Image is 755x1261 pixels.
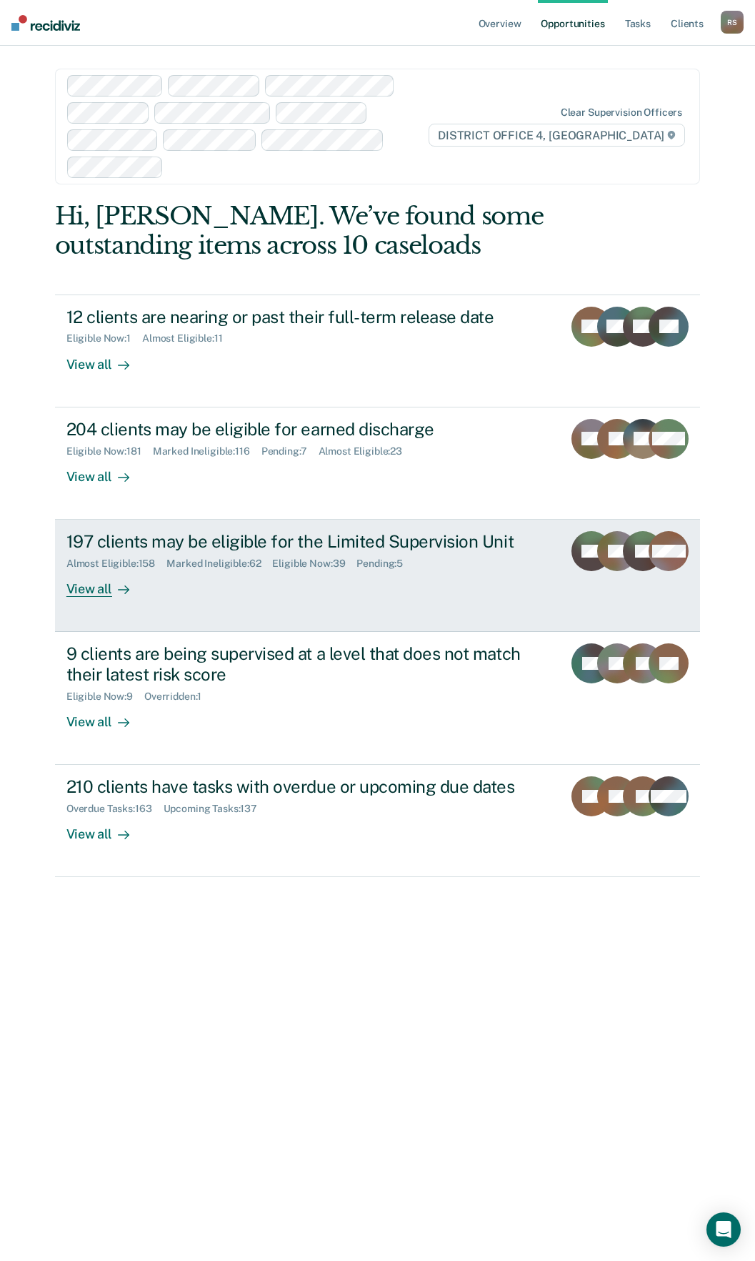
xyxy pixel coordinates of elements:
div: Overdue Tasks : 163 [66,803,164,815]
div: Marked Ineligible : 62 [166,558,272,570]
span: DISTRICT OFFICE 4, [GEOGRAPHIC_DATA] [429,124,685,147]
div: Pending : 7 [261,445,319,458]
div: Marked Ineligible : 116 [153,445,261,458]
div: Overridden : 1 [144,691,213,703]
div: R S [721,11,744,34]
img: Recidiviz [11,15,80,31]
a: 204 clients may be eligible for earned dischargeEligible Now:181Marked Ineligible:116Pending:7Alm... [55,407,700,520]
div: Almost Eligible : 11 [142,332,234,345]
button: RS [721,11,744,34]
a: 12 clients are nearing or past their full-term release dateEligible Now:1Almost Eligible:11View all [55,295,700,407]
div: Upcoming Tasks : 137 [164,803,269,815]
div: Clear supervision officers [561,107,682,119]
div: Eligible Now : 9 [66,691,144,703]
div: View all [66,457,146,485]
div: Almost Eligible : 158 [66,558,166,570]
div: View all [66,570,146,598]
div: View all [66,345,146,372]
div: Hi, [PERSON_NAME]. We’ve found some outstanding items across 10 caseloads [55,202,571,260]
div: Pending : 5 [356,558,414,570]
div: 204 clients may be eligible for earned discharge [66,419,551,440]
div: 9 clients are being supervised at a level that does not match their latest risk score [66,643,551,685]
div: View all [66,703,146,731]
a: 210 clients have tasks with overdue or upcoming due datesOverdue Tasks:163Upcoming Tasks:137View all [55,765,700,877]
div: 210 clients have tasks with overdue or upcoming due dates [66,776,551,797]
div: Eligible Now : 39 [272,558,356,570]
div: Almost Eligible : 23 [319,445,414,458]
div: 197 clients may be eligible for the Limited Supervision Unit [66,531,551,552]
div: View all [66,815,146,843]
a: 197 clients may be eligible for the Limited Supervision UnitAlmost Eligible:158Marked Ineligible:... [55,520,700,632]
div: 12 clients are nearing or past their full-term release date [66,307,551,327]
a: 9 clients are being supervised at a level that does not match their latest risk scoreEligible Now... [55,632,700,765]
div: Eligible Now : 1 [66,332,142,345]
div: Eligible Now : 181 [66,445,153,458]
div: Open Intercom Messenger [706,1212,741,1247]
